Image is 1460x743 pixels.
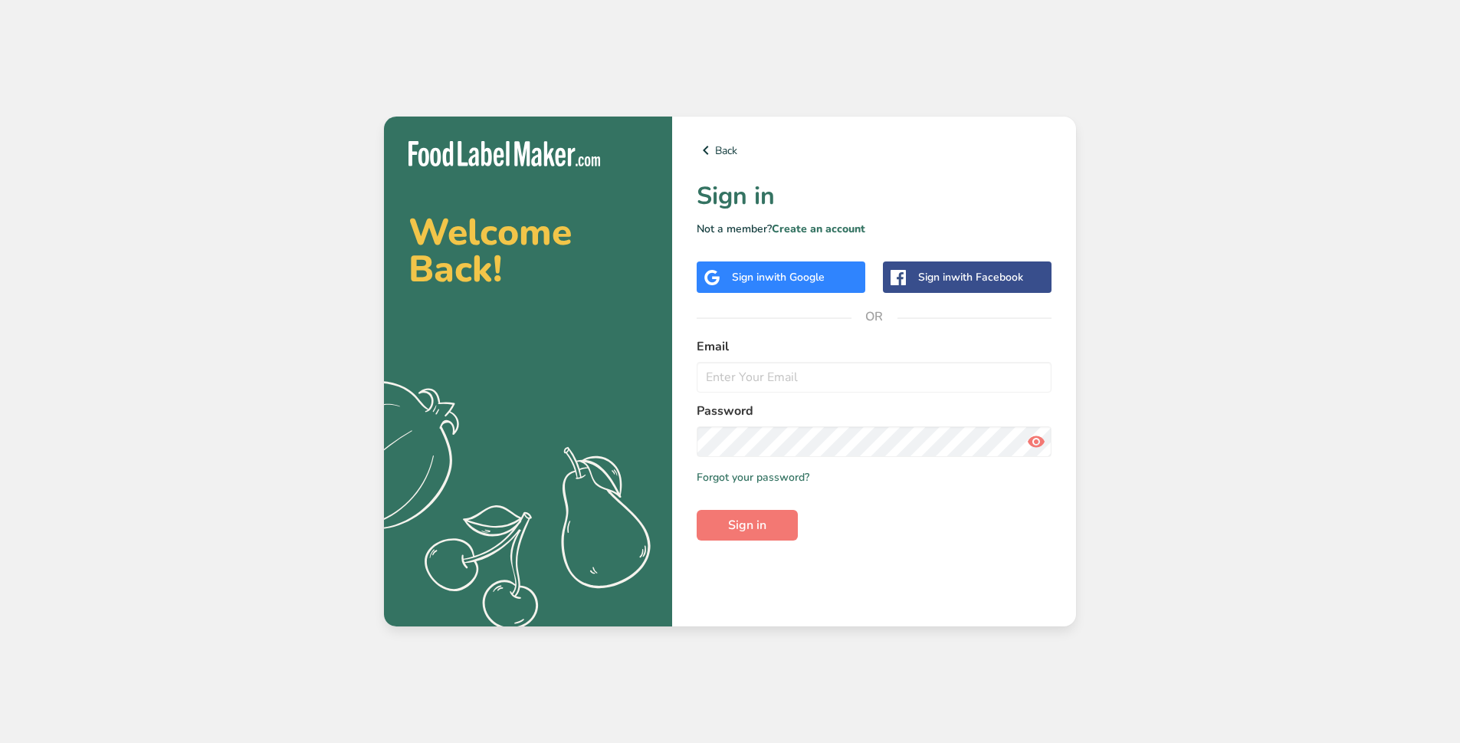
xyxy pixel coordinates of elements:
a: Create an account [772,222,865,236]
div: Sign in [732,269,825,285]
h1: Sign in [697,178,1052,215]
label: Email [697,337,1052,356]
button: Sign in [697,510,798,541]
img: Food Label Maker [408,141,600,166]
p: Not a member? [697,221,1052,237]
span: with Facebook [951,270,1023,284]
label: Password [697,402,1052,420]
span: OR [851,294,897,340]
input: Enter Your Email [697,362,1052,393]
a: Back [697,141,1052,159]
div: Sign in [918,269,1023,285]
span: Sign in [728,516,766,534]
a: Forgot your password? [697,469,809,485]
span: with Google [765,270,825,284]
h2: Welcome Back! [408,214,648,288]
